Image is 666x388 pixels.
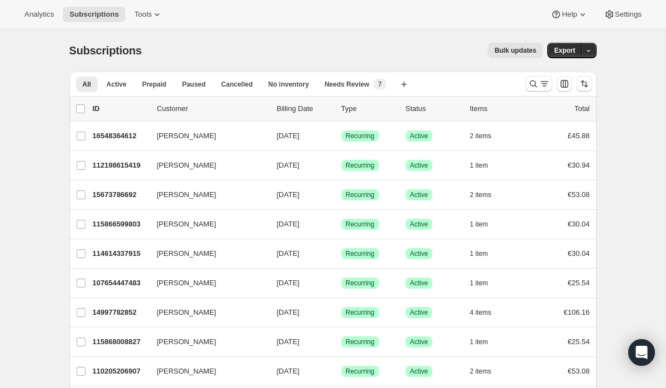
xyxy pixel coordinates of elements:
p: 15673786692 [93,189,148,200]
span: Active [410,367,428,376]
span: [PERSON_NAME] [157,278,216,289]
span: No inventory [268,80,309,89]
button: 2 items [470,187,504,203]
button: [PERSON_NAME] [150,186,261,204]
span: Active [107,80,127,89]
p: Status [406,103,461,114]
p: Total [574,103,589,114]
div: 107654447483[PERSON_NAME][DATE]SuccessRecurringSuccessActive1 item€25.54 [93,275,590,291]
div: 115868008827[PERSON_NAME][DATE]SuccessRecurringSuccessActive1 item€25.54 [93,334,590,350]
span: €53.08 [568,190,590,199]
span: [DATE] [277,308,300,316]
span: Paused [182,80,206,89]
span: Active [410,190,428,199]
button: 1 item [470,246,501,261]
span: [DATE] [277,337,300,346]
button: Settings [597,7,648,22]
p: 14997782852 [93,307,148,318]
span: Analytics [24,10,54,19]
span: Recurring [346,367,375,376]
span: [PERSON_NAME] [157,130,216,142]
span: Bulk updates [495,46,536,55]
div: 16548364612[PERSON_NAME][DATE]SuccessRecurringSuccessActive2 items£45.88 [93,128,590,144]
span: Recurring [346,308,375,317]
span: [DATE] [277,367,300,375]
span: [PERSON_NAME] [157,189,216,200]
span: Settings [615,10,642,19]
button: 2 items [470,364,504,379]
span: Recurring [346,220,375,229]
button: 1 item [470,216,501,232]
div: 110205206907[PERSON_NAME][DATE]SuccessRecurringSuccessActive2 items€53.08 [93,364,590,379]
span: Recurring [346,161,375,170]
button: [PERSON_NAME] [150,362,261,380]
span: 1 item [470,337,488,346]
div: 114614337915[PERSON_NAME][DATE]SuccessRecurringSuccessActive1 item€30.04 [93,246,590,261]
button: Export [547,43,582,58]
div: 115866599803[PERSON_NAME][DATE]SuccessRecurringSuccessActive1 item€30.04 [93,216,590,232]
span: €30.04 [568,249,590,258]
span: Help [562,10,577,19]
span: Active [410,337,428,346]
button: 4 items [470,305,504,320]
p: 112198615419 [93,160,148,171]
button: Help [544,7,594,22]
span: Tools [134,10,152,19]
span: Needs Review [325,80,370,89]
span: Active [410,308,428,317]
span: Recurring [346,249,375,258]
span: [DATE] [277,161,300,169]
span: Active [410,249,428,258]
button: [PERSON_NAME] [150,157,261,174]
button: [PERSON_NAME] [150,274,261,292]
button: Bulk updates [488,43,543,58]
span: Active [410,132,428,140]
button: Analytics [18,7,60,22]
span: [PERSON_NAME] [157,160,216,171]
span: Recurring [346,279,375,288]
span: [DATE] [277,249,300,258]
button: 1 item [470,158,501,173]
button: 2 items [470,128,504,144]
p: 114614337915 [93,248,148,259]
button: Search and filter results [526,76,552,92]
span: Recurring [346,190,375,199]
p: 16548364612 [93,130,148,142]
span: 1 item [470,161,488,170]
span: [PERSON_NAME] [157,307,216,318]
span: 7 [378,80,382,89]
button: [PERSON_NAME] [150,215,261,233]
button: 1 item [470,334,501,350]
span: €25.54 [568,279,590,287]
div: 15673786692[PERSON_NAME][DATE]SuccessRecurringSuccessActive2 items€53.08 [93,187,590,203]
span: €106.16 [564,308,590,316]
button: 1 item [470,275,501,291]
span: €25.54 [568,337,590,346]
span: 1 item [470,279,488,288]
p: Customer [157,103,268,114]
span: 2 items [470,132,492,140]
div: 112198615419[PERSON_NAME][DATE]SuccessRecurringSuccessActive1 item€30.94 [93,158,590,173]
p: Billing Date [277,103,332,114]
button: [PERSON_NAME] [150,245,261,263]
span: €53.08 [568,367,590,375]
button: Create new view [395,77,413,92]
span: [DATE] [277,132,300,140]
span: [PERSON_NAME] [157,219,216,230]
span: Subscriptions [69,44,142,57]
div: Items [470,103,526,114]
span: Subscriptions [69,10,119,19]
span: 1 item [470,249,488,258]
span: Active [410,279,428,288]
span: Recurring [346,132,375,140]
span: [DATE] [277,220,300,228]
div: 14997782852[PERSON_NAME][DATE]SuccessRecurringSuccessActive4 items€106.16 [93,305,590,320]
p: ID [93,103,148,114]
button: Customize table column order and visibility [557,76,572,92]
button: [PERSON_NAME] [150,127,261,145]
p: 107654447483 [93,278,148,289]
span: 1 item [470,220,488,229]
span: Active [410,161,428,170]
span: 2 items [470,367,492,376]
button: [PERSON_NAME] [150,333,261,351]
